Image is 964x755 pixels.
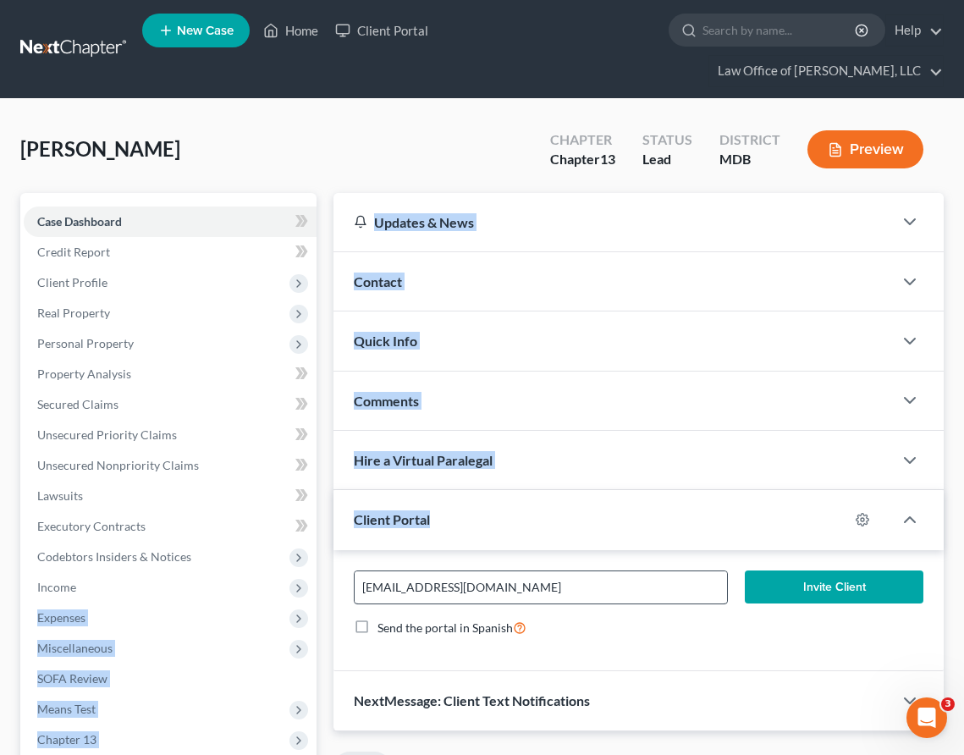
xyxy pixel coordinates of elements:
[24,450,317,481] a: Unsecured Nonpriority Claims
[642,150,692,169] div: Lead
[37,245,110,259] span: Credit Report
[745,570,923,604] button: Invite Client
[37,306,110,320] span: Real Property
[24,420,317,450] a: Unsecured Priority Claims
[642,130,692,150] div: Status
[354,692,590,708] span: NextMessage: Client Text Notifications
[37,214,122,229] span: Case Dashboard
[24,389,317,420] a: Secured Claims
[377,620,513,635] span: Send the portal in Spanish
[24,664,317,694] a: SOFA Review
[37,458,199,472] span: Unsecured Nonpriority Claims
[600,151,615,167] span: 13
[719,130,780,150] div: District
[354,333,417,349] span: Quick Info
[24,207,317,237] a: Case Dashboard
[24,511,317,542] a: Executory Contracts
[24,481,317,511] a: Lawsuits
[355,571,727,603] input: Enter email
[354,452,493,468] span: Hire a Virtual Paralegal
[719,150,780,169] div: MDB
[37,336,134,350] span: Personal Property
[37,671,107,686] span: SOFA Review
[327,15,437,46] a: Client Portal
[354,273,402,289] span: Contact
[886,15,943,46] a: Help
[255,15,327,46] a: Home
[354,393,419,409] span: Comments
[37,366,131,381] span: Property Analysis
[20,136,180,161] span: [PERSON_NAME]
[37,732,96,747] span: Chapter 13
[37,427,177,442] span: Unsecured Priority Claims
[354,213,873,231] div: Updates & News
[37,488,83,503] span: Lawsuits
[37,549,191,564] span: Codebtors Insiders & Notices
[24,237,317,267] a: Credit Report
[24,359,317,389] a: Property Analysis
[550,150,615,169] div: Chapter
[177,25,234,37] span: New Case
[37,702,96,716] span: Means Test
[906,697,947,738] iframe: Intercom live chat
[37,610,85,625] span: Expenses
[37,641,113,655] span: Miscellaneous
[354,511,430,527] span: Client Portal
[550,130,615,150] div: Chapter
[709,56,943,86] a: Law Office of [PERSON_NAME], LLC
[702,14,857,46] input: Search by name...
[37,397,118,411] span: Secured Claims
[37,275,107,289] span: Client Profile
[941,697,955,711] span: 3
[37,580,76,594] span: Income
[807,130,923,168] button: Preview
[37,519,146,533] span: Executory Contracts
